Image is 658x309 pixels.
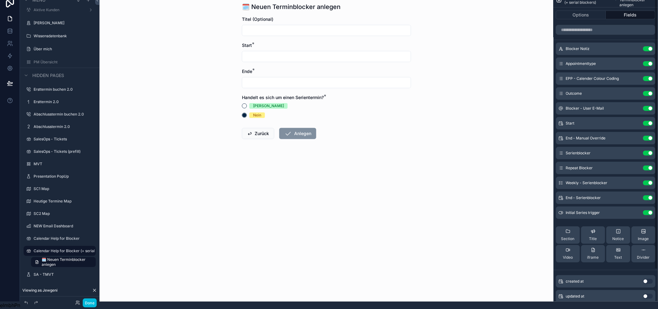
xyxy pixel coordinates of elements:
[242,2,341,11] h1: 🗓️ Neuen Terminblocker anlegen
[581,245,605,262] button: iframe
[556,11,606,19] button: Options
[34,137,92,142] label: SalesOps - Tickets
[34,20,92,25] label: [PERSON_NAME]
[566,166,593,170] span: Repeat Blocker
[561,236,575,241] span: Section
[42,257,92,267] span: 🗓️ Neuen Terminblocker anlegen
[242,69,252,74] span: Ende
[34,124,92,129] label: Abschlusstermin 2.0
[606,11,656,19] button: Fields
[581,226,605,244] button: Title
[566,195,601,200] span: End - Serienblocker
[34,149,92,154] label: SalesOps - Tickets (prefill)
[566,180,608,185] span: Weekly - Serienblocker
[566,136,606,141] span: End - Manual Override
[22,288,58,293] span: Viewing as Jewgeni
[566,210,600,215] span: Initial Series trigger
[587,255,599,260] span: iframe
[34,112,92,117] label: Abschlusstermin buchen 2.0
[563,255,573,260] span: Video
[34,7,83,12] label: Aktive Kunden
[566,46,590,51] span: Blocker Notiz
[31,257,96,267] a: 🗓️ Neuen Terminblocker anlegen
[632,226,656,244] button: Image
[32,72,64,79] span: Hidden pages
[638,236,649,241] span: Image
[34,236,92,241] label: Calendar Help for Blocker
[34,47,92,52] label: Über mich
[566,279,584,284] span: created at
[34,248,95,253] label: Calendar Help for Blocker (+ serial blockers)
[556,226,580,244] button: Section
[556,245,580,262] button: Video
[34,272,92,277] label: SA - TMVT
[34,199,92,204] label: Heutige Termine Map
[242,95,324,100] span: Handelt es sich um einen Serientermin?
[34,211,92,216] label: SC2 Map
[606,226,630,244] button: Notice
[566,151,591,156] span: Serienblocker
[242,43,252,48] span: Start
[242,16,273,22] span: Titel (Optional)
[34,186,92,191] label: SC1 Map
[34,174,92,179] label: Presentation PopUp
[566,121,575,126] span: Start
[34,99,92,104] label: Ersttermin 2.0
[253,103,284,109] div: [PERSON_NAME]
[242,128,274,139] button: Zurück
[253,112,261,118] div: Nein
[566,76,619,81] span: EPP - Calender Colour Coding
[637,255,650,260] span: Divider
[566,106,604,111] span: Blocker - User E-Mail
[632,245,656,262] button: Divider
[83,298,97,307] button: Done
[34,60,92,65] label: PM Übersicht
[613,236,624,241] span: Notice
[566,91,582,96] span: Outcome
[614,255,622,260] span: Text
[34,34,92,39] label: Wissensdatenbank
[34,161,92,166] label: MVT
[34,224,92,229] label: NEW Email Dashboard
[606,245,630,262] button: Text
[589,236,597,241] span: Title
[34,87,92,92] label: Ersttermin buchen 2.0
[566,61,596,66] span: Appointmenttype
